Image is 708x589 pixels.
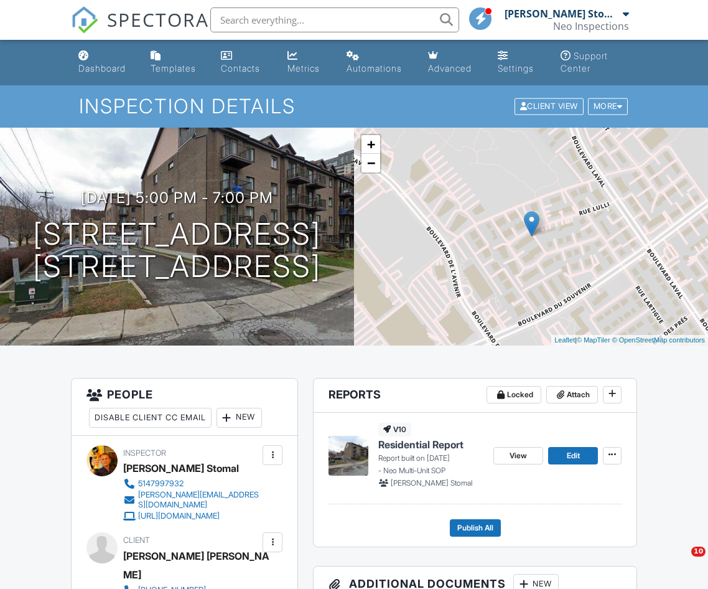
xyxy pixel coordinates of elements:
[71,17,209,43] a: SPECTORA
[221,63,260,73] div: Contacts
[89,408,212,428] div: Disable Client CC Email
[123,510,259,522] a: [URL][DOMAIN_NAME]
[556,45,635,80] a: Support Center
[361,154,380,172] a: Zoom out
[513,101,587,110] a: Client View
[123,459,239,478] div: [PERSON_NAME] Stomal
[588,98,628,115] div: More
[123,535,150,545] span: Client
[493,45,545,80] a: Settings
[78,63,126,73] div: Dashboard
[428,63,472,73] div: Advanced
[423,45,483,80] a: Advanced
[146,45,206,80] a: Templates
[361,135,380,154] a: Zoom in
[551,335,708,346] div: |
[138,490,259,510] div: [PERSON_NAME][EMAIL_ADDRESS][DOMAIN_NAME]
[123,490,259,510] a: [PERSON_NAME][EMAIL_ADDRESS][DOMAIN_NAME]
[347,63,402,73] div: Automations
[210,7,459,32] input: Search everything...
[515,98,584,115] div: Client View
[123,448,166,458] span: Inspector
[287,63,320,73] div: Metrics
[79,95,630,117] h1: Inspection Details
[505,7,620,20] div: [PERSON_NAME] Stomal
[216,45,272,80] a: Contacts
[123,547,269,584] div: [PERSON_NAME] [PERSON_NAME]
[342,45,413,80] a: Automations (Basic)
[217,408,262,428] div: New
[123,478,259,490] a: 5147997932
[498,63,534,73] div: Settings
[73,45,136,80] a: Dashboard
[577,336,610,344] a: © MapTiler
[561,50,608,73] div: Support Center
[81,189,273,206] h3: [DATE] 5:00 pm - 7:00 pm
[691,547,706,557] span: 10
[107,6,209,32] span: SPECTORA
[151,63,196,73] div: Templates
[612,336,705,344] a: © OpenStreetMap contributors
[138,511,220,521] div: [URL][DOMAIN_NAME]
[138,479,184,489] div: 5147997932
[553,20,629,32] div: Neo Inspections
[71,6,98,34] img: The Best Home Inspection Software - Spectora
[72,379,297,436] h3: People
[33,218,321,284] h1: [STREET_ADDRESS] [STREET_ADDRESS]
[554,336,575,344] a: Leaflet
[282,45,332,80] a: Metrics
[666,547,696,577] iframe: Intercom live chat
